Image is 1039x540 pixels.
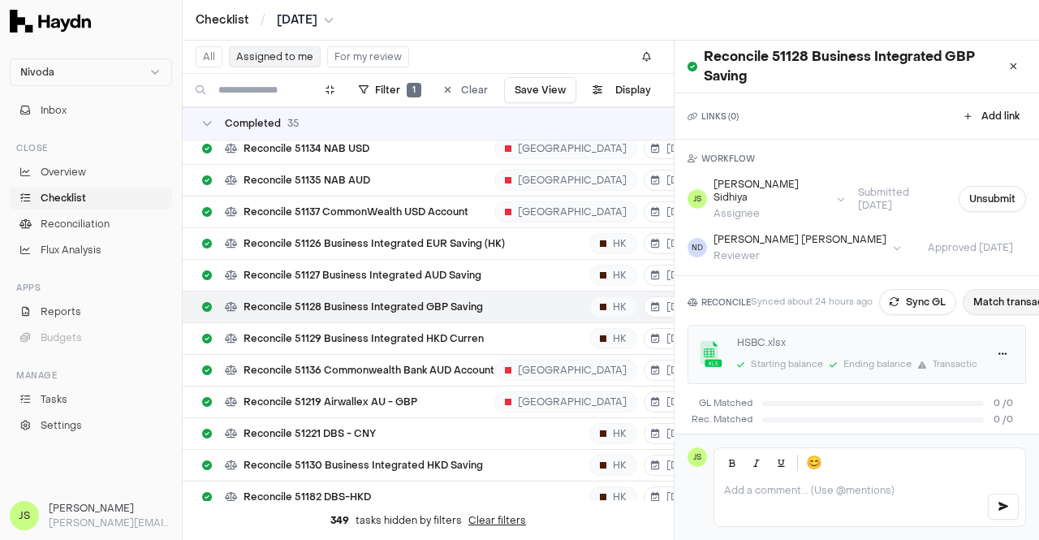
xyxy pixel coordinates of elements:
[688,238,707,257] span: ND
[994,413,1026,427] span: 0 / 0
[183,501,674,540] div: tasks hidden by filters
[10,388,172,411] a: Tasks
[651,364,701,377] span: [DATE]
[244,490,371,503] span: Reconcile 51182 DBS-HKD
[41,191,86,205] span: Checklist
[287,117,300,130] span: 35
[349,77,431,103] button: Filter1
[257,11,269,28] span: /
[589,265,637,286] div: HK
[688,178,845,220] button: JS[PERSON_NAME] SidhiyaAssignee
[644,138,708,159] button: [DATE]
[651,300,701,313] span: [DATE]
[751,358,823,372] div: Starting balance
[644,455,708,476] button: [DATE]
[644,486,708,508] button: [DATE]
[698,341,724,367] img: application/vnd.openxmlformats-officedocument.spreadsheetml.sheet
[879,289,956,315] button: Sync GL
[644,328,708,349] button: [DATE]
[41,103,67,118] span: Inbox
[751,296,873,309] p: Synced about 24 hours ago
[915,241,1026,254] span: Approved [DATE]
[494,201,637,222] div: [GEOGRAPHIC_DATA]
[688,189,707,209] span: JS
[468,514,526,527] button: Clear filters
[688,447,707,467] span: JS
[41,243,101,257] span: Flux Analysis
[196,12,334,28] nav: breadcrumb
[714,178,830,204] div: [PERSON_NAME] Sidhiya
[244,269,481,282] span: Reconcile 51127 Business Integrated AUD Saving
[494,138,637,159] div: [GEOGRAPHIC_DATA]
[704,47,1002,86] h1: Reconcile 51128 Business Integrated GBP Saving
[10,326,172,349] button: Budgets
[845,186,953,212] span: Submitted [DATE]
[330,514,349,527] span: 349
[10,10,91,32] img: Haydn Logo
[651,332,701,345] span: [DATE]
[688,397,752,411] span: GL Matched
[644,423,708,444] button: [DATE]
[688,233,901,262] button: ND[PERSON_NAME] [PERSON_NAME]Reviewer
[933,358,988,372] div: Transactions
[651,459,701,472] span: [DATE]
[10,300,172,323] a: Reports
[589,486,637,508] div: HK
[651,269,701,282] span: [DATE]
[10,274,172,300] div: Apps
[196,46,222,67] button: All
[10,99,172,122] button: Inbox
[277,12,317,28] span: [DATE]
[49,516,172,530] p: [PERSON_NAME][EMAIL_ADDRESS][DOMAIN_NAME]
[644,170,708,191] button: [DATE]
[644,391,708,413] button: [DATE]
[41,330,82,345] span: Budgets
[244,237,505,250] span: Reconcile 51126 Business Integrated EUR Saving (HK)
[688,296,751,309] h3: RECONCILE
[277,12,334,28] button: [DATE]
[644,265,708,286] button: [DATE]
[688,110,739,123] h3: LINKS ( 0 )
[494,360,637,381] div: [GEOGRAPHIC_DATA]
[494,391,637,413] div: [GEOGRAPHIC_DATA]
[41,217,110,231] span: Reconciliation
[41,418,82,433] span: Settings
[994,397,1026,411] span: 0 / 0
[651,395,701,408] span: [DATE]
[958,106,1026,126] button: Add link
[644,233,708,254] button: [DATE]
[244,364,494,377] span: Reconcile 51136 Commonwealth Bank AUD Account
[651,174,701,187] span: [DATE]
[651,142,701,155] span: [DATE]
[10,58,172,86] button: Nivoda
[244,300,483,313] span: Reconcile 51128 Business Integrated GBP Saving
[644,201,708,222] button: [DATE]
[41,392,67,407] span: Tasks
[589,233,637,254] div: HK
[196,12,249,28] a: Checklist
[375,84,400,97] span: Filter
[803,451,826,474] button: 😊
[10,213,172,235] a: Reconciliation
[721,451,744,474] button: Bold (Ctrl+B)
[10,187,172,210] a: Checklist
[959,186,1026,212] button: Unsubmit
[244,142,369,155] span: Reconcile 51134 NAB USD
[688,153,1026,165] h3: WORKFLOW
[504,77,576,103] button: Save View
[229,46,321,67] button: Assigned to me
[10,362,172,388] div: Manage
[407,83,421,97] span: 1
[494,170,637,191] div: [GEOGRAPHIC_DATA]
[41,305,81,319] span: Reports
[49,501,172,516] h3: [PERSON_NAME]
[589,423,637,444] div: HK
[244,205,468,218] span: Reconcile 51137 CommonWealth USD Account
[10,414,172,437] a: Settings
[41,165,86,179] span: Overview
[244,395,417,408] span: Reconcile 51219 Airwallex AU - GBP
[688,413,752,427] div: Rec. Matched
[434,77,498,103] button: Clear
[10,161,172,184] a: Overview
[589,328,637,349] div: HK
